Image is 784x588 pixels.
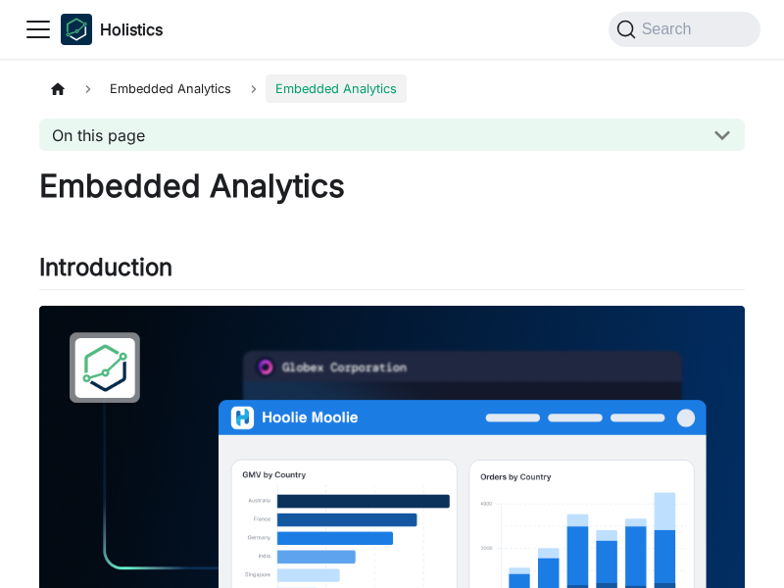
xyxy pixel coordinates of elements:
[39,167,745,206] h1: Embedded Analytics
[609,12,760,47] button: Search (Command+K)
[39,74,745,103] nav: Breadcrumbs
[100,18,163,41] b: Holistics
[24,15,53,44] button: Toggle navigation bar
[61,14,163,45] a: HolisticsHolisticsHolistics
[39,253,745,290] h2: Introduction
[100,74,241,103] span: Embedded Analytics
[39,74,76,103] a: Home page
[61,14,92,45] img: Holistics
[636,21,704,38] span: Search
[266,74,407,103] span: Embedded Analytics
[39,119,745,151] button: On this page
